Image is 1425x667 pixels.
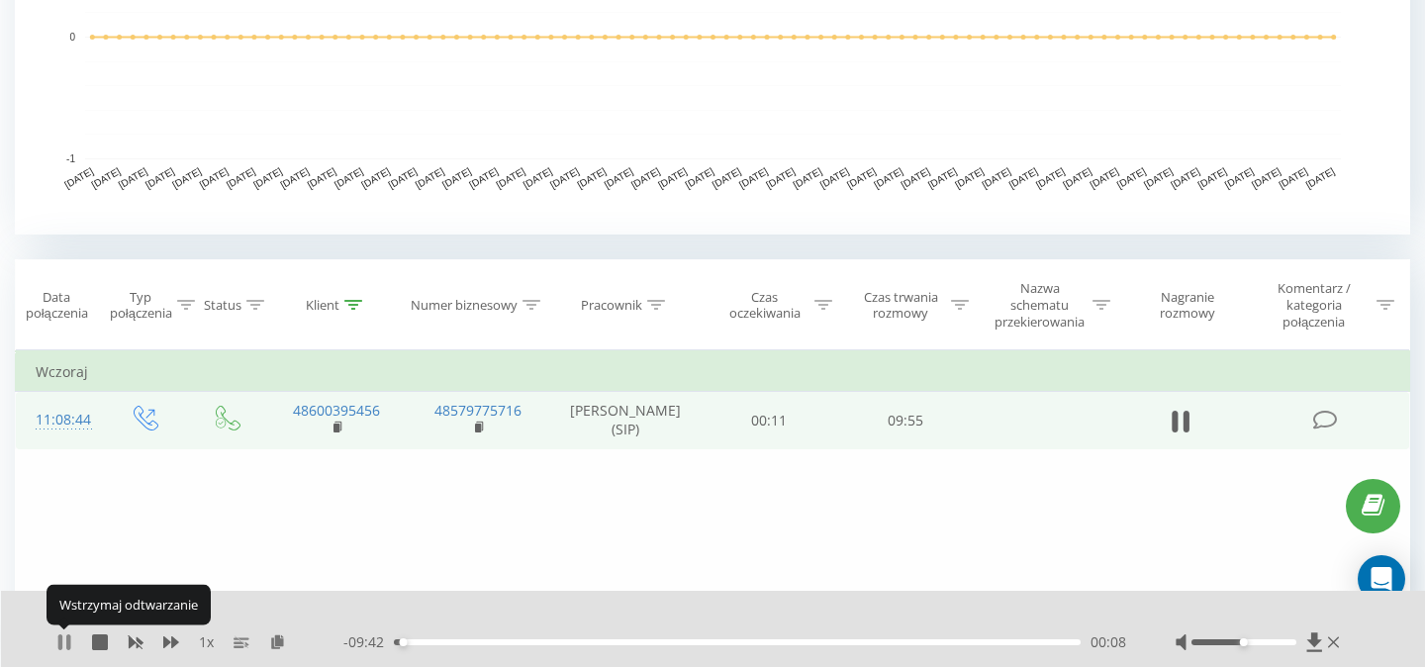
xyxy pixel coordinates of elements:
[1034,165,1067,190] text: [DATE]
[837,392,974,449] td: 09:55
[387,165,420,190] text: [DATE]
[343,632,394,652] span: - 09:42
[575,165,608,190] text: [DATE]
[900,165,932,190] text: [DATE]
[818,165,851,190] text: [DATE]
[1240,638,1248,646] div: Accessibility label
[359,165,392,190] text: [DATE]
[204,297,241,314] div: Status
[199,632,214,652] span: 1 x
[629,165,662,190] text: [DATE]
[656,165,689,190] text: [DATE]
[1223,165,1256,190] text: [DATE]
[110,289,172,323] div: Typ połączenia
[980,165,1012,190] text: [DATE]
[16,289,97,323] div: Data połączenia
[293,401,380,420] a: 48600395456
[549,392,702,449] td: [PERSON_NAME] (SIP)
[1007,165,1040,190] text: [DATE]
[764,165,797,190] text: [DATE]
[36,401,83,439] div: 11:08:44
[278,165,311,190] text: [DATE]
[1196,165,1229,190] text: [DATE]
[1091,632,1126,652] span: 00:08
[66,153,75,164] text: -1
[719,289,810,323] div: Czas oczekiwania
[1304,165,1337,190] text: [DATE]
[117,165,149,190] text: [DATE]
[1089,165,1121,190] text: [DATE]
[69,32,75,43] text: 0
[711,165,743,190] text: [DATE]
[702,392,838,449] td: 00:11
[225,165,257,190] text: [DATE]
[1277,165,1309,190] text: [DATE]
[792,165,824,190] text: [DATE]
[1133,289,1241,323] div: Nagranie rozmowy
[1358,555,1405,603] div: Open Intercom Messenger
[332,165,365,190] text: [DATE]
[737,165,770,190] text: [DATE]
[603,165,635,190] text: [DATE]
[16,352,1410,392] td: Wczoraj
[926,165,959,190] text: [DATE]
[440,165,473,190] text: [DATE]
[434,401,522,420] a: 48579775716
[1169,165,1201,190] text: [DATE]
[306,165,338,190] text: [DATE]
[251,165,284,190] text: [DATE]
[845,165,878,190] text: [DATE]
[414,165,446,190] text: [DATE]
[90,165,123,190] text: [DATE]
[548,165,581,190] text: [DATE]
[467,165,500,190] text: [DATE]
[522,165,554,190] text: [DATE]
[1256,280,1372,331] div: Komentarz / kategoria połączenia
[1142,165,1175,190] text: [DATE]
[581,297,642,314] div: Pracownik
[62,165,95,190] text: [DATE]
[992,280,1088,331] div: Nazwa schematu przekierowania
[683,165,715,190] text: [DATE]
[306,297,339,314] div: Klient
[1061,165,1093,190] text: [DATE]
[143,165,176,190] text: [DATE]
[495,165,527,190] text: [DATE]
[872,165,904,190] text: [DATE]
[411,297,518,314] div: Numer biznesowy
[1115,165,1148,190] text: [DATE]
[953,165,986,190] text: [DATE]
[198,165,231,190] text: [DATE]
[170,165,203,190] text: [DATE]
[855,289,946,323] div: Czas trwania rozmowy
[47,585,211,624] div: Wstrzymaj odtwarzanie
[400,638,408,646] div: Accessibility label
[1250,165,1282,190] text: [DATE]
